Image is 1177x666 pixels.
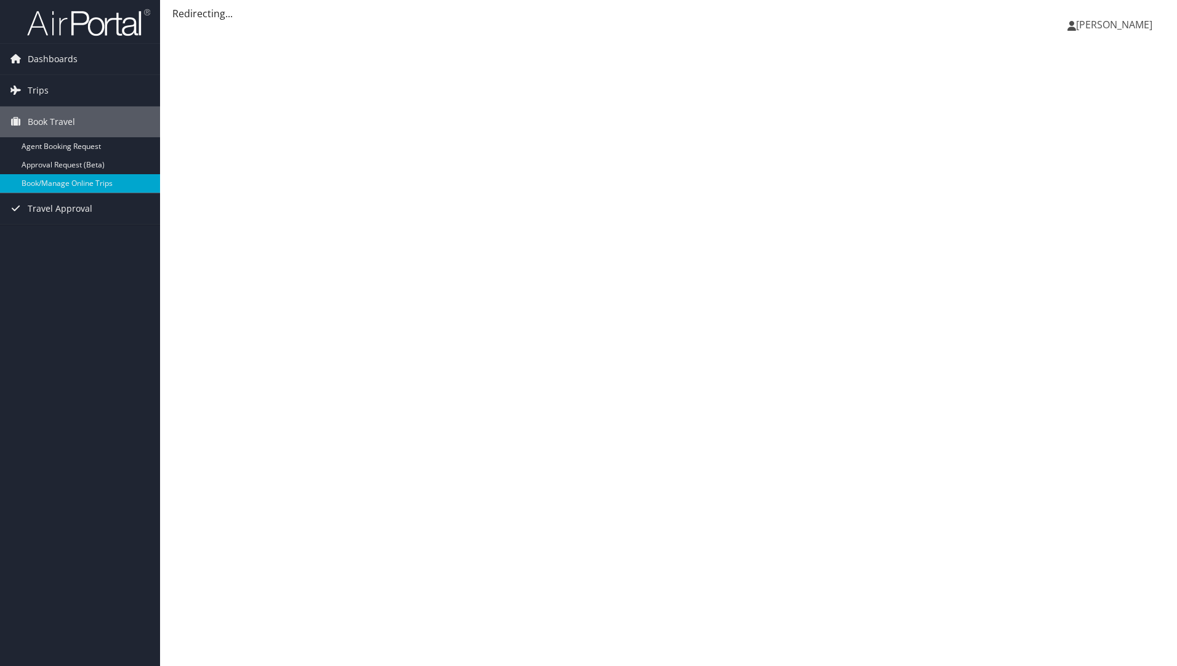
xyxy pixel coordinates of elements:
[27,8,150,37] img: airportal-logo.png
[28,106,75,137] span: Book Travel
[1067,6,1165,43] a: [PERSON_NAME]
[28,193,92,224] span: Travel Approval
[28,44,78,74] span: Dashboards
[172,6,1165,21] div: Redirecting...
[1076,18,1152,31] span: [PERSON_NAME]
[28,75,49,106] span: Trips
